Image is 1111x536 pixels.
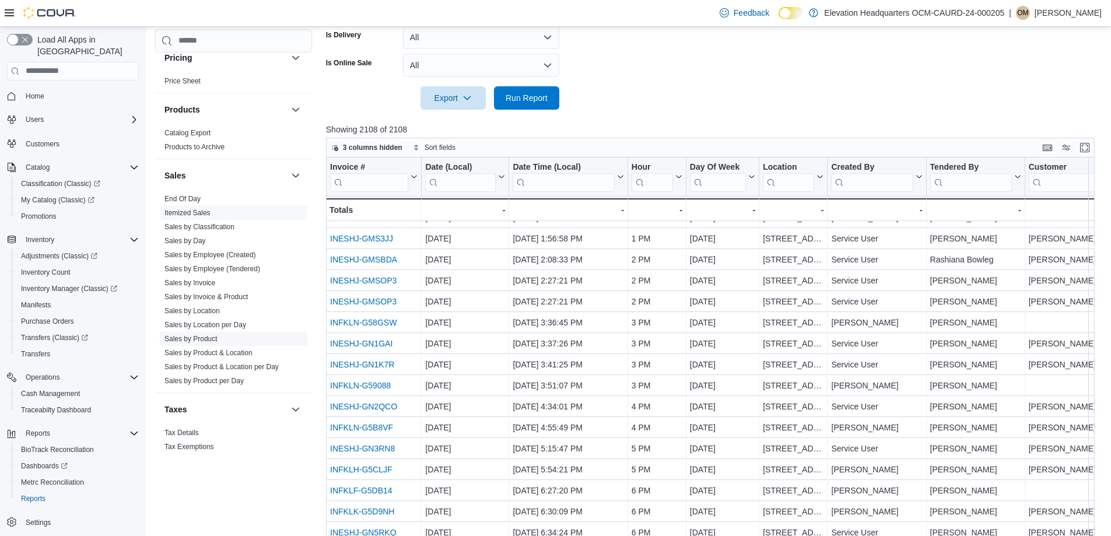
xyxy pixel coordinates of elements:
div: Location [763,162,814,173]
button: Purchase Orders [12,313,143,330]
div: - [763,203,823,217]
a: Adjustments (Classic) [12,248,143,264]
div: [DATE] 3:37:26 PM [513,337,623,351]
span: Products to Archive [164,142,225,152]
h3: Pricing [164,52,192,64]
div: Tendered By [930,162,1011,173]
div: [STREET_ADDRESS] [763,211,823,225]
div: [PERSON_NAME] [930,274,1021,288]
div: Date (Local) [425,162,496,173]
div: 1 PM [632,232,682,246]
span: Sales by Day [164,236,206,246]
a: INESHJ-GMSBDA [330,255,397,264]
span: Catalog [21,160,139,174]
a: INESHJ-GN1K7R [330,360,394,369]
a: Catalog Export [164,129,211,137]
span: Price Sheet [164,76,201,86]
div: Created By [831,162,913,192]
button: Customers [2,135,143,152]
span: Cash Management [21,389,80,398]
button: Settings [2,514,143,531]
a: Feedback [715,1,774,24]
button: Tendered By [930,162,1021,192]
input: Dark Mode [779,7,803,19]
span: Settings [26,518,51,527]
a: Reports [16,492,50,506]
a: Tax Exemptions [164,443,214,451]
div: [PERSON_NAME] [930,316,1021,330]
div: [STREET_ADDRESS] [763,400,823,414]
div: 2 PM [632,253,682,267]
button: Metrc Reconciliation [12,474,143,491]
span: Traceabilty Dashboard [16,403,139,417]
a: Products to Archive [164,143,225,151]
button: Run Report [494,86,559,110]
div: Service User [831,232,922,246]
span: Adjustments (Classic) [21,251,97,261]
span: Home [21,89,139,103]
div: [DATE] [425,379,505,393]
a: Sales by Product [164,335,218,343]
span: Settings [21,515,139,530]
button: Transfers [12,346,143,362]
button: Cash Management [12,386,143,402]
button: Created By [831,162,922,192]
div: - [632,203,682,217]
div: 4 PM [632,400,682,414]
a: End Of Day [164,195,201,203]
a: Manifests [16,298,55,312]
div: [DATE] [425,400,505,414]
a: Sales by Employee (Created) [164,251,256,259]
h3: Sales [164,170,186,181]
span: 3 columns hidden [343,143,402,152]
button: Reports [21,426,55,440]
a: Sales by Product & Location [164,349,253,357]
a: INFKLN-G5B8VF [330,423,393,432]
h3: Taxes [164,404,187,415]
p: | [1009,6,1011,20]
a: Transfers (Classic) [16,331,93,345]
button: Home [2,87,143,104]
div: [DATE] [690,295,755,309]
div: - [690,203,755,217]
div: [PERSON_NAME] [930,295,1021,309]
div: [STREET_ADDRESS] [763,379,823,393]
a: Inventory Manager (Classic) [12,281,143,297]
span: Promotions [16,209,139,223]
div: [DATE] 2:27:21 PM [513,274,623,288]
a: INESHJ-GMSOP3 [330,276,397,285]
span: Reports [21,426,139,440]
span: Operations [21,370,139,384]
button: Day Of Week [690,162,755,192]
div: [DATE] [690,400,755,414]
div: [STREET_ADDRESS] [763,316,823,330]
button: Operations [21,370,65,384]
button: Sales [289,169,303,183]
a: Classification (Classic) [16,177,105,191]
a: Sales by Invoice [164,279,215,287]
div: - [930,203,1021,217]
span: Reports [21,494,45,503]
div: - [513,203,623,217]
button: Sales [164,170,286,181]
button: 3 columns hidden [327,141,407,155]
span: Inventory Count [16,265,139,279]
span: Transfers (Classic) [21,333,88,342]
span: Promotions [21,212,57,221]
div: - [831,203,922,217]
span: OM [1017,6,1028,20]
div: Location [763,162,814,192]
p: Showing 2108 of 2108 [326,124,1103,135]
button: Display options [1059,141,1073,155]
a: INFKLH-G5CLJF [330,465,392,474]
a: Classification (Classic) [12,176,143,192]
span: Load All Apps in [GEOGRAPHIC_DATA] [33,34,139,57]
div: [PERSON_NAME] [930,337,1021,351]
span: Cash Management [16,387,139,401]
div: [DATE] 2:27:21 PM [513,295,623,309]
span: Inventory Manager (Classic) [21,284,117,293]
a: INFKLF-G5DB14 [330,486,392,495]
span: Itemized Sales [164,208,211,218]
button: Date (Local) [425,162,505,192]
a: INFKLN-G59088 [330,381,391,390]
